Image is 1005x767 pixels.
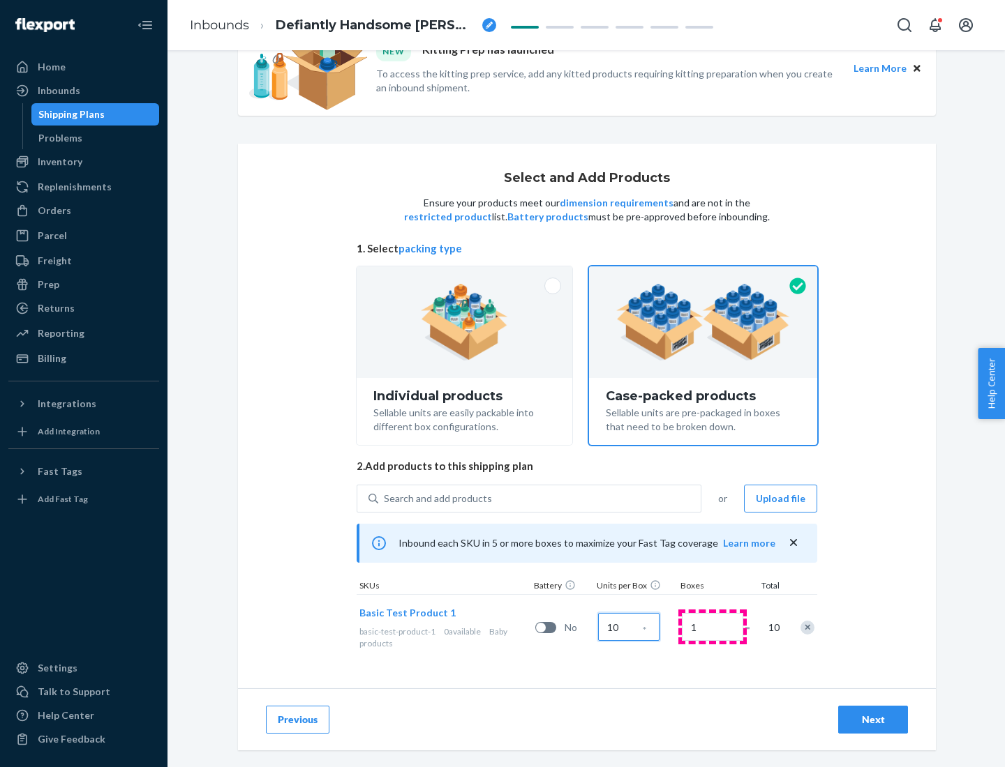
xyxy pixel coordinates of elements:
button: Close Navigation [131,11,159,39]
button: Learn More [854,61,907,76]
div: Integrations [38,397,96,411]
div: Sellable units are easily packable into different box configurations. [373,403,556,434]
img: Flexport logo [15,18,75,32]
span: No [565,621,593,635]
button: Give Feedback [8,728,159,750]
span: 10 [766,621,780,635]
a: Settings [8,657,159,679]
a: Freight [8,250,159,272]
div: Home [38,60,66,74]
img: individual-pack.facf35554cb0f1810c75b2bd6df2d64e.png [421,284,508,360]
span: = [745,621,759,635]
span: 0 available [444,626,481,637]
a: Shipping Plans [31,103,160,126]
a: Prep [8,273,159,296]
div: Individual products [373,389,556,403]
ol: breadcrumbs [179,5,507,46]
div: Help Center [38,708,94,722]
div: Add Fast Tag [38,493,88,505]
span: 2. Add products to this shipping plan [357,459,817,473]
a: Inventory [8,151,159,173]
a: Billing [8,347,159,370]
button: restricted product [404,210,492,224]
div: Freight [38,254,72,268]
div: Prep [38,278,59,291]
button: Learn more [723,536,775,550]
p: Ensure your products meet our and are not in the list. must be pre-approved before inbounding. [403,196,771,224]
div: Replenishments [38,180,112,194]
button: Help Center [978,348,1005,419]
button: Close [909,61,925,76]
button: Fast Tags [8,460,159,483]
span: 1. Select [357,241,817,256]
button: Previous [266,706,329,734]
button: Basic Test Product 1 [359,606,456,620]
div: Sellable units are pre-packaged in boxes that need to be broken down. [606,403,801,434]
p: To access the kitting prep service, add any kitted products requiring kitting preparation when yo... [376,67,841,95]
span: or [718,492,727,506]
a: Inbounds [190,17,249,33]
div: Problems [38,131,82,145]
div: Baby products [359,625,530,649]
div: Total [747,579,782,594]
div: Settings [38,661,77,675]
div: Inbound each SKU in 5 or more boxes to maximize your Fast Tag coverage [357,524,817,563]
img: case-pack.59cecea509d18c883b923b81aeac6d0b.png [616,284,790,360]
a: Home [8,56,159,78]
p: Kitting Prep has launched [422,42,554,61]
div: Units per Box [594,579,678,594]
div: Search and add products [384,492,492,506]
input: Case Quantity [598,613,660,641]
div: Reporting [38,326,84,340]
div: Shipping Plans [38,107,105,121]
div: Battery [531,579,594,594]
a: Returns [8,297,159,319]
div: Add Integration [38,425,100,437]
span: Basic Test Product 1 [359,607,456,618]
a: Talk to Support [8,681,159,703]
button: Open Search Box [891,11,918,39]
div: Next [850,713,896,727]
button: Next [838,706,908,734]
button: Upload file [744,485,817,512]
a: Inbounds [8,79,159,102]
a: Add Integration [8,420,159,443]
div: Orders [38,204,71,218]
div: Boxes [678,579,747,594]
button: Battery products [507,210,588,224]
div: Returns [38,301,75,315]
div: Inbounds [38,84,80,98]
div: Fast Tags [38,464,82,478]
a: Orders [8,199,159,222]
input: Number of boxes [682,613,743,641]
h1: Select and Add Products [504,172,670,185]
a: Replenishments [8,176,159,198]
div: Case-packed products [606,389,801,403]
div: Parcel [38,229,67,243]
button: close [787,536,801,550]
button: Open account menu [952,11,980,39]
div: Talk to Support [38,685,110,699]
a: Reporting [8,322,159,344]
div: Give Feedback [38,732,105,746]
a: Help Center [8,704,159,727]
button: Open notifications [921,11,949,39]
span: Defiantly Handsome Markhor [276,17,477,35]
span: basic-test-product-1 [359,626,435,637]
div: Billing [38,351,66,365]
a: Add Fast Tag [8,488,159,510]
div: Inventory [38,155,82,169]
a: Parcel [8,225,159,247]
a: Problems [31,127,160,149]
button: dimension requirements [560,196,673,210]
div: NEW [376,42,411,61]
button: Integrations [8,393,159,415]
button: packing type [399,241,462,256]
div: Remove Item [801,621,814,635]
div: SKUs [357,579,531,594]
